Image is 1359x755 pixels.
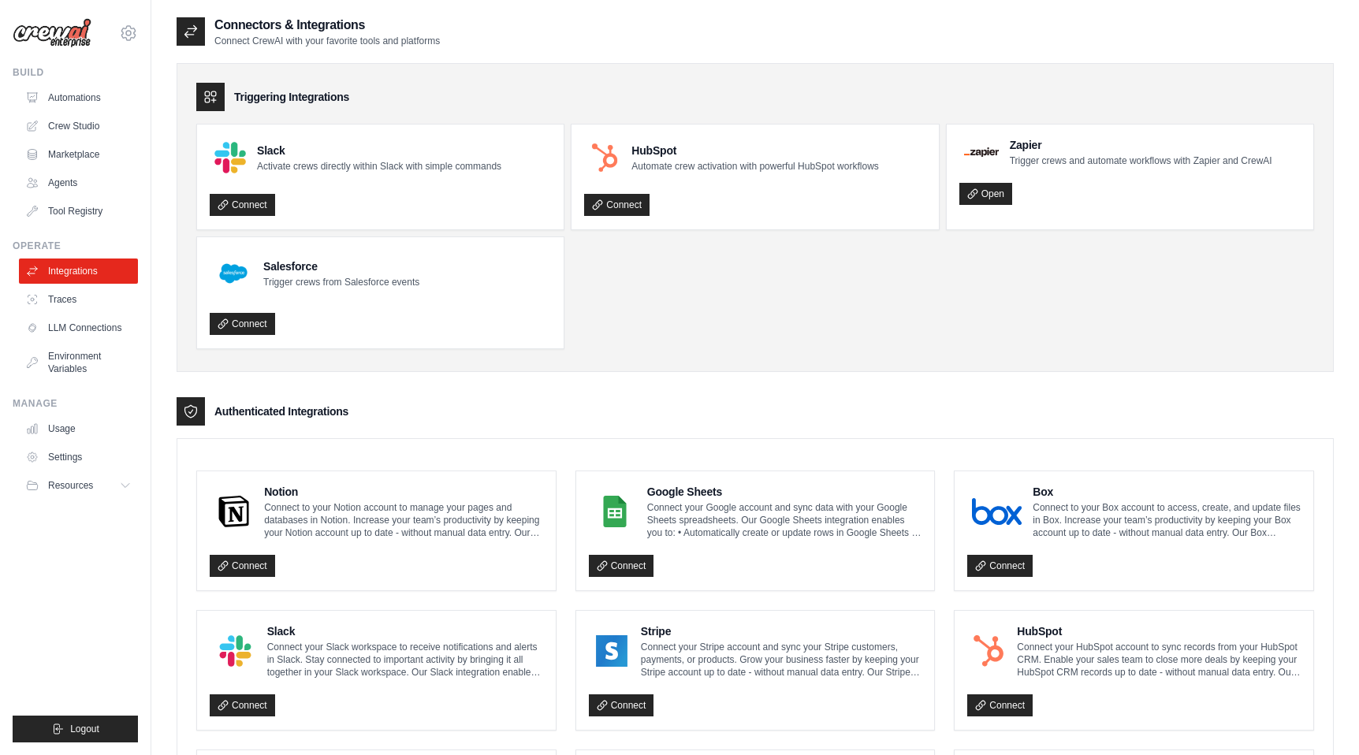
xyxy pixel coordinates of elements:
h4: HubSpot [1017,623,1301,639]
a: Crew Studio [19,113,138,139]
p: Connect your Google account and sync data with your Google Sheets spreadsheets. Our Google Sheets... [647,501,922,539]
a: Connect [967,555,1033,577]
div: Operate [13,240,138,252]
h4: Slack [267,623,543,639]
img: Google Sheets Logo [594,496,636,527]
a: Settings [19,444,138,470]
span: Logout [70,723,99,735]
button: Logout [13,716,138,742]
img: Slack Logo [214,142,246,173]
a: Connect [210,555,275,577]
img: Zapier Logo [964,147,999,157]
p: Connect your Stripe account and sync your Stripe customers, payments, or products. Grow your busi... [641,641,922,679]
p: Connect to your Box account to access, create, and update files in Box. Increase your team’s prod... [1033,501,1301,539]
a: Marketplace [19,142,138,167]
a: Tool Registry [19,199,138,224]
div: Build [13,66,138,79]
p: Activate crews directly within Slack with simple commands [257,160,501,173]
p: Connect CrewAI with your favorite tools and platforms [214,35,440,47]
a: Connect [584,194,650,216]
img: Stripe Logo [594,635,630,667]
a: Integrations [19,258,138,284]
h4: HubSpot [631,143,878,158]
a: LLM Connections [19,315,138,340]
a: Agents [19,170,138,195]
h4: Slack [257,143,501,158]
p: Trigger crews and automate workflows with Zapier and CrewAI [1010,154,1272,167]
a: Environment Variables [19,344,138,381]
p: Connect your HubSpot account to sync records from your HubSpot CRM. Enable your sales team to clo... [1017,641,1301,679]
h4: Stripe [641,623,922,639]
div: Manage [13,397,138,410]
a: Traces [19,287,138,312]
a: Automations [19,85,138,110]
a: Connect [210,694,275,716]
h3: Authenticated Integrations [214,404,348,419]
img: Notion Logo [214,496,253,527]
p: Automate crew activation with powerful HubSpot workflows [631,160,878,173]
a: Usage [19,416,138,441]
h4: Salesforce [263,258,419,274]
h2: Connectors & Integrations [214,16,440,35]
h4: Google Sheets [647,484,922,500]
h4: Zapier [1010,137,1272,153]
img: Logo [13,18,91,48]
h4: Notion [264,484,543,500]
img: Slack Logo [214,635,256,667]
a: Connect [210,194,275,216]
img: Salesforce Logo [214,255,252,292]
a: Connect [589,555,654,577]
a: Connect [967,694,1033,716]
a: Connect [210,313,275,335]
img: HubSpot Logo [589,142,620,173]
span: Resources [48,479,93,492]
img: Box Logo [972,496,1022,527]
img: HubSpot Logo [972,635,1006,667]
a: Open [959,183,1012,205]
p: Connect your Slack workspace to receive notifications and alerts in Slack. Stay connected to impo... [267,641,543,679]
h4: Box [1033,484,1301,500]
p: Connect to your Notion account to manage your pages and databases in Notion. Increase your team’s... [264,501,543,539]
button: Resources [19,473,138,498]
a: Connect [589,694,654,716]
p: Trigger crews from Salesforce events [263,276,419,288]
h3: Triggering Integrations [234,89,349,105]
